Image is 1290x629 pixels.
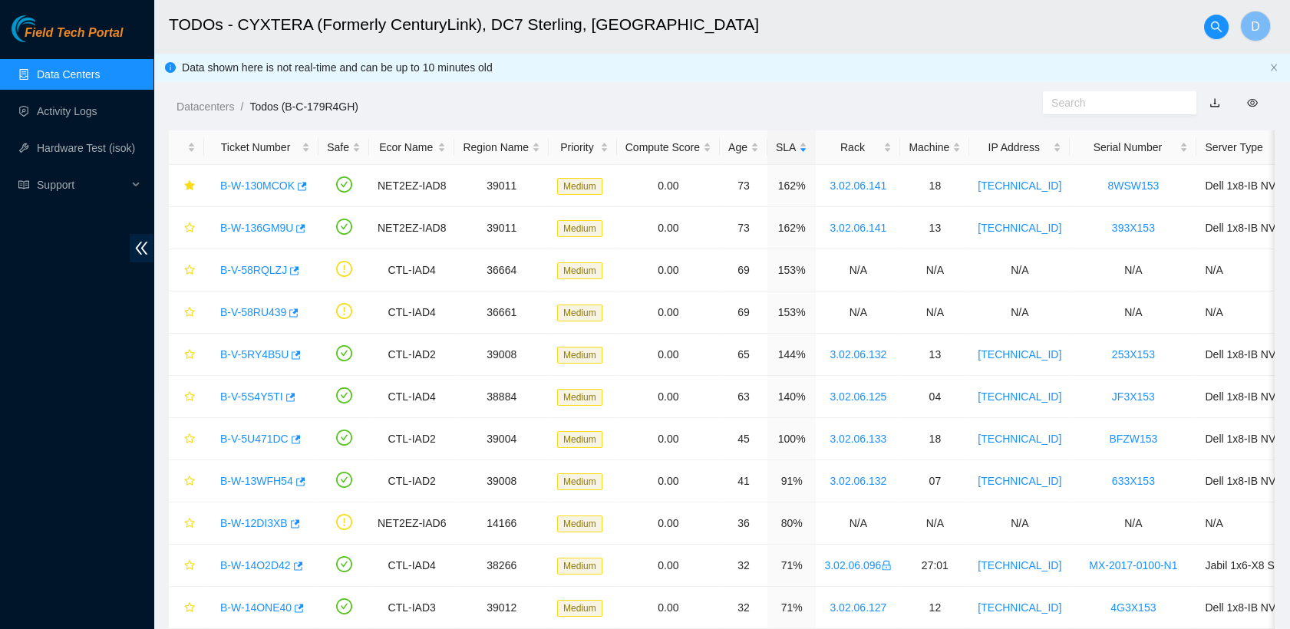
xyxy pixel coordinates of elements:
a: 3.02.06.141 [830,179,886,192]
td: 36 [720,502,767,545]
span: star [184,560,195,572]
td: 39011 [454,207,549,249]
a: Datacenters [177,100,234,113]
td: CTL-IAD4 [369,249,454,291]
td: 71% [767,545,816,587]
span: check-circle [336,430,352,446]
td: 0.00 [617,545,720,587]
td: 100% [767,418,816,460]
a: 393X153 [1112,222,1155,234]
td: 162% [767,207,816,249]
td: CTL-IAD4 [369,545,454,587]
td: 73 [720,207,767,249]
a: 3.02.06.141 [830,222,886,234]
span: star [184,222,195,235]
span: D [1251,17,1260,36]
td: 39012 [454,587,549,629]
span: star [184,602,195,614]
input: Search [1051,94,1176,111]
a: Akamai TechnologiesField Tech Portal [12,28,123,48]
td: 0.00 [617,502,720,545]
span: Medium [557,305,602,321]
span: close [1269,63,1278,72]
a: B-V-58RQLZJ [220,264,287,276]
td: CTL-IAD2 [369,460,454,502]
td: 36661 [454,291,549,334]
td: 27:01 [900,545,969,587]
img: Akamai Technologies [12,15,78,42]
td: N/A [1070,291,1196,334]
td: 32 [720,587,767,629]
a: 4G3X153 [1110,601,1156,614]
td: 0.00 [617,334,720,376]
button: download [1198,91,1232,115]
span: check-circle [336,598,352,614]
a: 3.02.06.096lock [824,559,892,571]
span: Medium [557,347,602,364]
span: Medium [557,515,602,532]
td: CTL-IAD4 [369,376,454,418]
td: 32 [720,545,767,587]
td: 144% [767,334,816,376]
td: 38266 [454,545,549,587]
span: Medium [557,473,602,490]
button: star [177,216,196,240]
td: 0.00 [617,165,720,207]
a: B-W-14O2D42 [220,559,291,571]
span: star [184,265,195,277]
span: star [184,476,195,488]
td: 12 [900,587,969,629]
td: 63 [720,376,767,418]
a: [TECHNICAL_ID] [978,559,1061,571]
span: Support [37,170,127,200]
span: Medium [557,262,602,279]
td: 153% [767,291,816,334]
a: [TECHNICAL_ID] [978,601,1061,614]
td: CTL-IAD4 [369,291,454,334]
td: 14166 [454,502,549,545]
button: star [177,426,196,451]
a: 3.02.06.132 [830,348,886,361]
button: close [1269,63,1278,73]
button: star [177,384,196,409]
td: 71% [767,587,816,629]
td: N/A [816,502,900,545]
span: eye [1247,97,1258,108]
a: JF3X153 [1112,390,1155,403]
span: check-circle [336,556,352,572]
a: B-W-12DI3XB [220,517,288,529]
td: 13 [900,334,969,376]
td: N/A [816,291,900,334]
td: 73 [720,165,767,207]
button: star [177,595,196,620]
td: 0.00 [617,418,720,460]
td: 13 [900,207,969,249]
button: star [177,258,196,282]
td: 0.00 [617,207,720,249]
td: NET2EZ-IAD8 [369,207,454,249]
a: Data Centers [37,68,100,81]
span: read [18,179,29,190]
a: B-W-136GM9U [220,222,293,234]
a: [TECHNICAL_ID] [978,348,1061,361]
a: B-W-130MCOK [220,179,295,192]
a: [TECHNICAL_ID] [978,222,1061,234]
span: Medium [557,600,602,617]
a: [TECHNICAL_ID] [978,179,1061,192]
span: Medium [557,431,602,448]
a: 8WSW153 [1107,179,1159,192]
a: B-W-13WFH54 [220,475,293,487]
a: B-V-5RY4B5U [220,348,289,361]
span: exclamation-circle [336,303,352,319]
td: 45 [720,418,767,460]
td: NET2EZ-IAD8 [369,165,454,207]
span: star [184,391,195,403]
button: star [177,511,196,535]
span: star [184,307,195,319]
a: Activity Logs [37,105,97,117]
span: double-left [130,234,153,262]
td: 153% [767,249,816,291]
span: check-circle [336,472,352,488]
td: 07 [900,460,969,502]
td: CTL-IAD3 [369,587,454,629]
